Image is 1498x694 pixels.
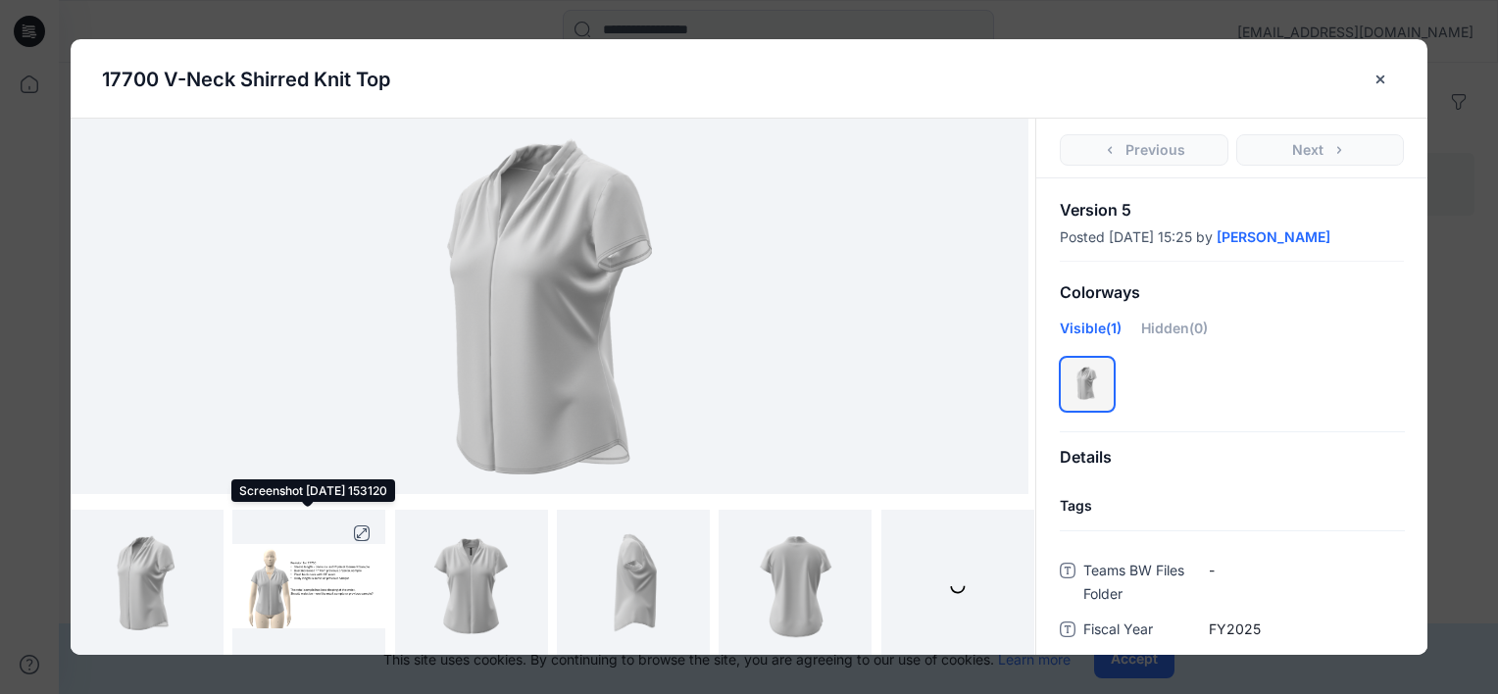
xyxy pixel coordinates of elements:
img: Front High Crop SS Ghost [410,510,532,663]
img: 45 High Crop SS Ghost [86,510,209,663]
span: - [1209,560,1404,580]
div: Colorways [1036,268,1427,318]
button: close-btn [1366,64,1396,95]
h4: Tags [1036,498,1427,515]
img: Right High Crop Ghost [573,510,695,663]
button: full screen [346,518,377,549]
p: Version 5 [1060,202,1404,218]
a: [PERSON_NAME] [1217,229,1330,245]
img: Back High Crop SS Ghost [734,510,857,663]
div: Details [1036,432,1427,482]
img: 17700 Revised Styling 9-26-2025 shorter neckline [236,119,862,494]
div: Hidden (0) [1141,318,1208,353]
img: Screenshot 2025-09-26 153120 [232,544,385,628]
div: Visible (1) [1060,318,1122,353]
span: Teams BW Files Folder [1083,559,1201,606]
span: FY2025 [1209,619,1404,639]
span: Fiscal Year [1083,618,1201,645]
div: Posted [DATE] 15:25 by [1060,229,1404,245]
p: 17700 V-Neck Shirred Knit Top [102,65,390,94]
div: Colorway 1 [1060,357,1115,412]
